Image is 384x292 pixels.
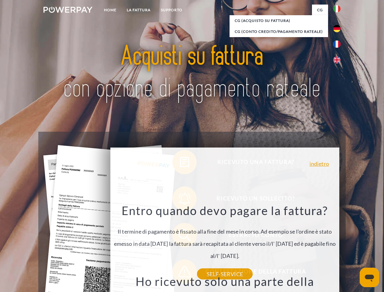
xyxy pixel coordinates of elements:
[230,26,328,37] a: CG (Conto Credito/Pagamento rateale)
[99,5,122,16] a: Home
[197,269,253,280] a: SELF-SERVICE
[122,5,156,16] a: LA FATTURA
[58,29,326,116] img: title-powerpay_it.svg
[333,40,341,48] img: fr
[333,5,341,12] img: it
[114,203,336,274] div: Il termine di pagamento è fissato alla fine del mese in corso. Ad esempio se l'ordine è stato eme...
[230,15,328,26] a: CG (Acquisto su fattura)
[310,161,329,166] a: indietro
[360,268,379,287] iframe: Pulsante per aprire la finestra di messaggistica
[333,56,341,64] img: en
[114,203,336,218] h3: Entro quando devo pagare la fattura?
[312,5,328,16] a: CG
[156,5,188,16] a: Supporto
[43,7,92,13] img: logo-powerpay-white.svg
[333,25,341,32] img: de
